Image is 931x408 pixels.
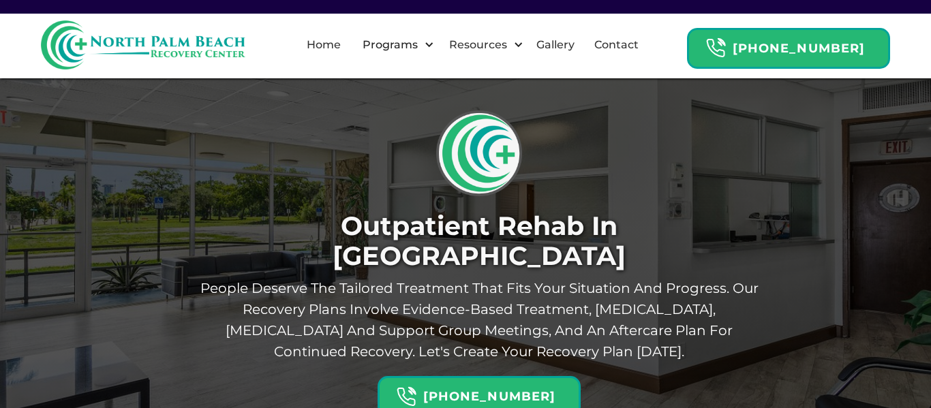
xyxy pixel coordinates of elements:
a: Gallery [528,23,583,67]
a: Header Calendar Icons[PHONE_NUMBER] [687,21,890,69]
img: Header Calendar Icons [705,37,726,59]
a: Home [299,23,349,67]
div: Resources [446,37,510,53]
h1: Outpatient Rehab In [GEOGRAPHIC_DATA] [196,211,762,271]
div: Programs [351,23,438,67]
div: Programs [359,37,421,53]
div: Resources [438,23,527,67]
p: People deserve the tailored treatment that fits your situation and progress. Our recovery plans i... [196,278,762,362]
strong: [PHONE_NUMBER] [733,41,865,56]
a: Contact [586,23,647,67]
strong: [PHONE_NUMBER] [423,389,555,404]
img: Header Calendar Icons [396,386,416,407]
